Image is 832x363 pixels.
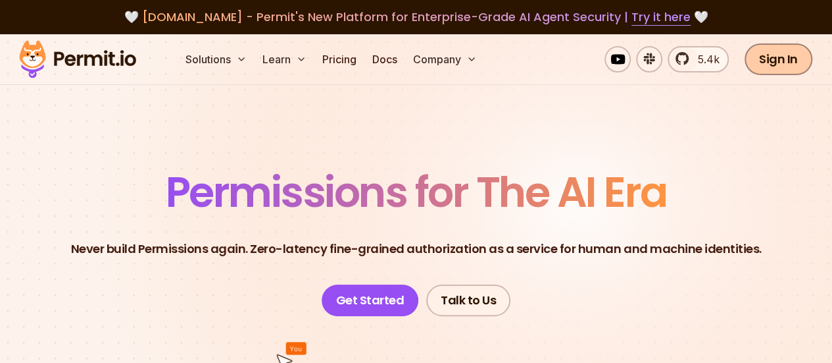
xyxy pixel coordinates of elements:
button: Company [408,46,482,72]
a: Get Started [322,285,419,316]
a: 5.4k [668,46,729,72]
span: 5.4k [690,51,720,67]
p: Never build Permissions again. Zero-latency fine-grained authorization as a service for human and... [71,240,762,258]
button: Learn [257,46,312,72]
a: Sign In [745,43,812,75]
img: Permit logo [13,37,142,82]
a: Try it here [631,9,691,26]
a: Talk to Us [426,285,510,316]
span: [DOMAIN_NAME] - Permit's New Platform for Enterprise-Grade AI Agent Security | [142,9,691,25]
button: Solutions [180,46,252,72]
a: Docs [367,46,403,72]
span: Permissions for The AI Era [166,163,667,221]
div: 🤍 🤍 [32,8,800,26]
a: Pricing [317,46,362,72]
